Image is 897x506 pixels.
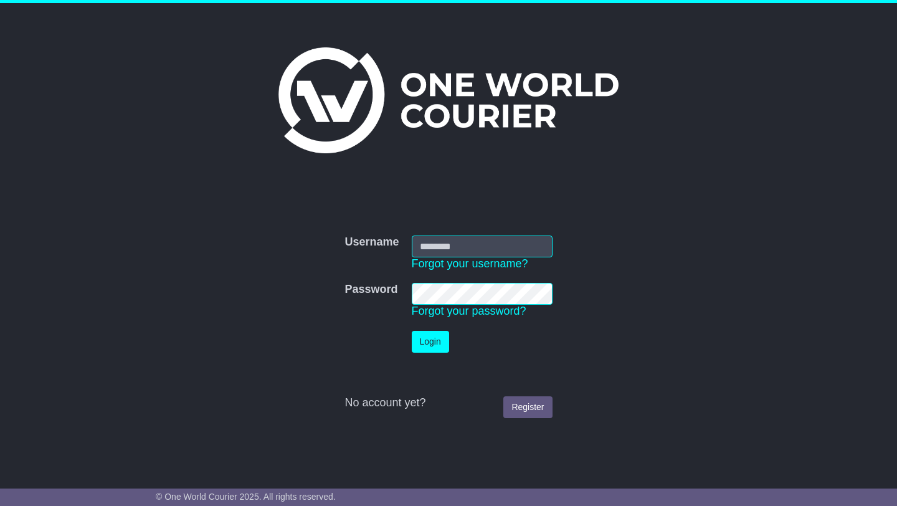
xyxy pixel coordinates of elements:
button: Login [412,331,449,353]
a: Forgot your username? [412,257,528,270]
img: One World [278,47,619,153]
label: Username [344,236,399,249]
div: No account yet? [344,396,552,410]
a: Forgot your password? [412,305,526,317]
label: Password [344,283,397,297]
span: © One World Courier 2025. All rights reserved. [156,492,336,502]
a: Register [503,396,552,418]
